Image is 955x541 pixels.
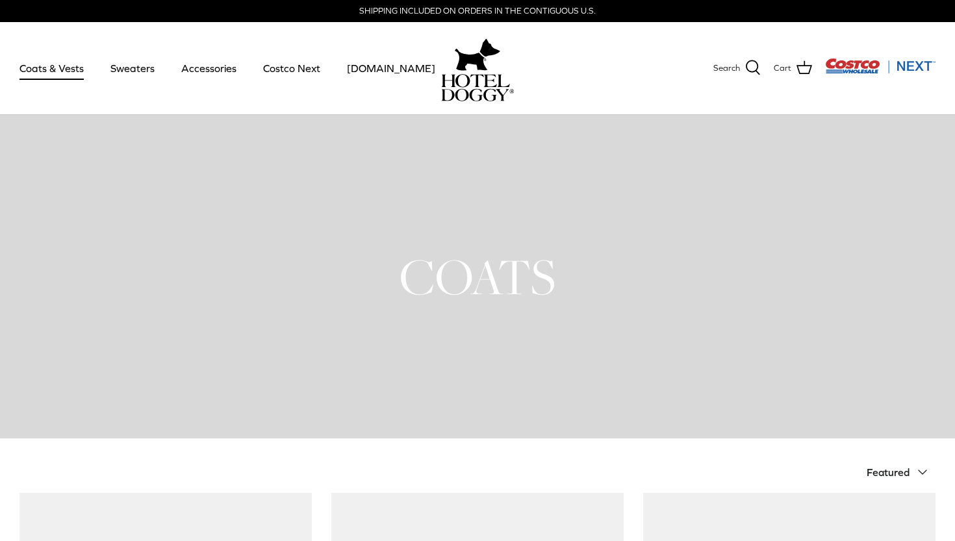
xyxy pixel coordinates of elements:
span: Search [713,62,740,75]
a: Sweaters [99,46,166,90]
a: Accessories [170,46,248,90]
a: hoteldoggy.com hoteldoggycom [441,35,514,101]
span: Cart [774,62,791,75]
h1: COATS [19,245,936,308]
a: [DOMAIN_NAME] [335,46,447,90]
a: Visit Costco Next [825,66,936,76]
img: hoteldoggycom [441,74,514,101]
a: Costco Next [251,46,332,90]
button: Featured [867,458,936,486]
span: Featured [867,466,910,478]
a: Search [713,60,761,77]
img: Costco Next [825,58,936,74]
a: Coats & Vests [8,46,96,90]
a: Cart [774,60,812,77]
img: hoteldoggy.com [455,35,500,74]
